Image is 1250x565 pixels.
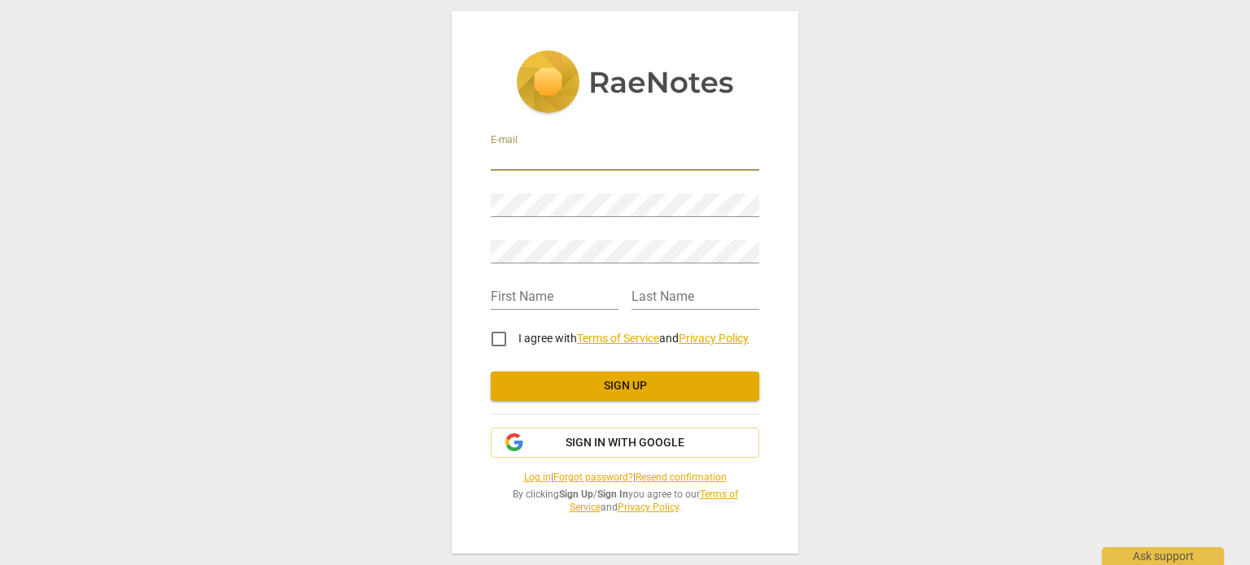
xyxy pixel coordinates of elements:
span: | | [491,471,759,485]
a: Privacy Policy [618,502,679,513]
span: Sign in with Google [566,435,684,451]
div: Ask support [1102,547,1224,565]
span: By clicking / you agree to our and . [491,488,759,515]
b: Sign In [597,489,628,500]
a: Log in [524,472,551,483]
button: Sign in with Google [491,428,759,459]
b: Sign Up [559,489,593,500]
a: Terms of Service [570,489,738,514]
button: Sign up [491,372,759,401]
label: E-mail [491,135,518,145]
a: Privacy Policy [679,332,749,345]
a: Terms of Service [577,332,659,345]
span: Sign up [504,378,746,394]
span: I agree with and [518,332,749,345]
a: Forgot password? [553,472,633,483]
img: 5ac2273c67554f335776073100b6d88f.svg [516,50,734,117]
a: Resend confirmation [636,472,727,483]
